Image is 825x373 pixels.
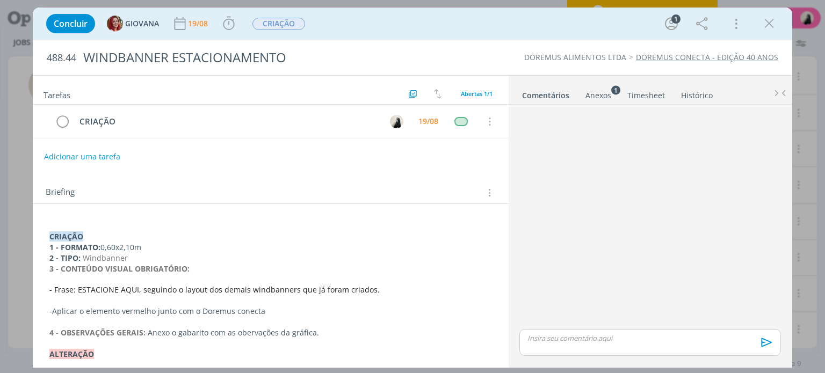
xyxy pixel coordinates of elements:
[188,20,210,27] div: 19/08
[107,16,123,32] img: G
[252,18,305,30] span: CRIAÇÃO
[125,20,159,27] span: GIOVANA
[49,360,121,370] strong: Data de solicitação:
[585,90,611,101] div: Anexos
[663,15,680,32] button: 1
[46,14,95,33] button: Concluir
[44,87,70,100] span: Tarefas
[148,327,319,338] span: Anexo o gabarito com as obervações da gráfica.
[49,306,265,316] span: -Aplicar o elemento vermelho junto com o Doremus conecta
[418,118,438,125] div: 19/08
[434,89,442,99] img: arrow-down-up.svg
[83,253,128,263] span: Windbanner
[107,16,159,32] button: GGIOVANA
[58,284,380,295] span: rase: ESTACIONE AQUI, seguindo o layout dos demais windbanners que já foram criados.
[681,85,713,101] a: Histórico
[121,360,167,370] span: Escreva aqui
[75,115,380,128] div: CRIAÇÃO
[671,14,681,24] div: 1
[49,327,146,338] strong: 4 - OBSERVAÇÕES GERAIS:
[49,253,81,263] strong: 2 - TIPO:
[49,264,190,274] strong: 3 - CONTEÚDO VISUAL OBRIGATÓRIO:
[49,284,58,295] span: - F
[461,90,493,98] span: Abertas 1/1
[390,115,403,128] img: R
[78,45,469,71] div: WINDBANNER ESTACIONAMENTO
[49,349,94,359] strong: ALTERAÇÃO
[611,85,620,94] sup: 1
[636,52,778,62] a: DOREMUS CONECTA - EDIÇÃO 40 ANOS
[44,147,121,166] button: Adicionar uma tarefa
[389,113,405,129] button: R
[49,242,491,253] p: 0,60x2,10m
[47,52,76,64] span: 488.44
[524,52,626,62] a: DOREMUS ALIMENTOS LTDA
[49,231,83,242] strong: CRIAÇÃO
[49,242,100,252] strong: 1 - FORMATO:
[54,19,88,28] span: Concluir
[252,17,306,31] button: CRIAÇÃO
[33,8,792,368] div: dialog
[522,85,570,101] a: Comentários
[46,186,75,200] span: Briefing
[627,85,665,101] a: Timesheet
